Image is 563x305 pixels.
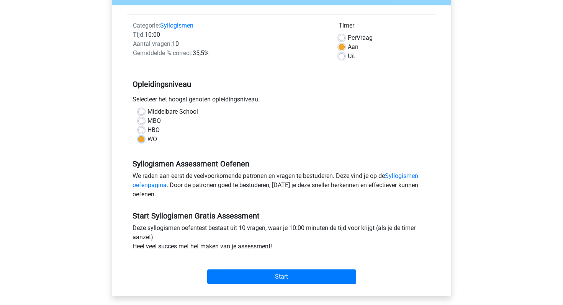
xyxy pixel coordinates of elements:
[160,22,193,29] a: Syllogismen
[133,49,193,57] span: Gemiddelde % correct:
[133,40,172,47] span: Aantal vragen:
[133,211,430,220] h5: Start Syllogismen Gratis Assessment
[127,49,333,58] div: 35,5%
[147,126,160,135] label: HBO
[147,135,157,144] label: WO
[348,33,373,42] label: Vraag
[127,39,333,49] div: 10
[133,77,430,92] h5: Opleidingsniveau
[207,269,356,284] input: Start
[348,42,358,52] label: Aan
[147,107,198,116] label: Middelbare School
[127,171,436,202] div: We raden aan eerst de veelvoorkomende patronen en vragen te bestuderen. Deze vind je op de . Door...
[133,159,430,168] h5: Syllogismen Assessment Oefenen
[348,34,357,41] span: Per
[348,52,355,61] label: Uit
[127,30,333,39] div: 10:00
[133,31,145,38] span: Tijd:
[127,223,436,254] div: Deze syllogismen oefentest bestaat uit 10 vragen, waar je 10:00 minuten de tijd voor krijgt (als ...
[339,21,430,33] div: Timer
[147,116,161,126] label: MBO
[127,95,436,107] div: Selecteer het hoogst genoten opleidingsniveau.
[133,22,160,29] span: Categorie:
